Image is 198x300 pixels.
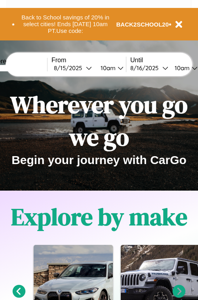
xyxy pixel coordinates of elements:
button: 10am [94,64,126,72]
div: 10am [97,64,118,72]
b: BACK2SCHOOL20 [116,21,169,28]
div: 8 / 15 / 2025 [54,64,86,72]
div: 10am [171,64,192,72]
button: Back to School savings of 20% in select cities! Ends [DATE] 10am PT.Use code: [15,12,116,36]
h1: Explore by make [11,201,187,233]
button: 8/15/2025 [51,64,94,72]
div: 8 / 16 / 2025 [130,64,162,72]
label: From [51,57,126,64]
